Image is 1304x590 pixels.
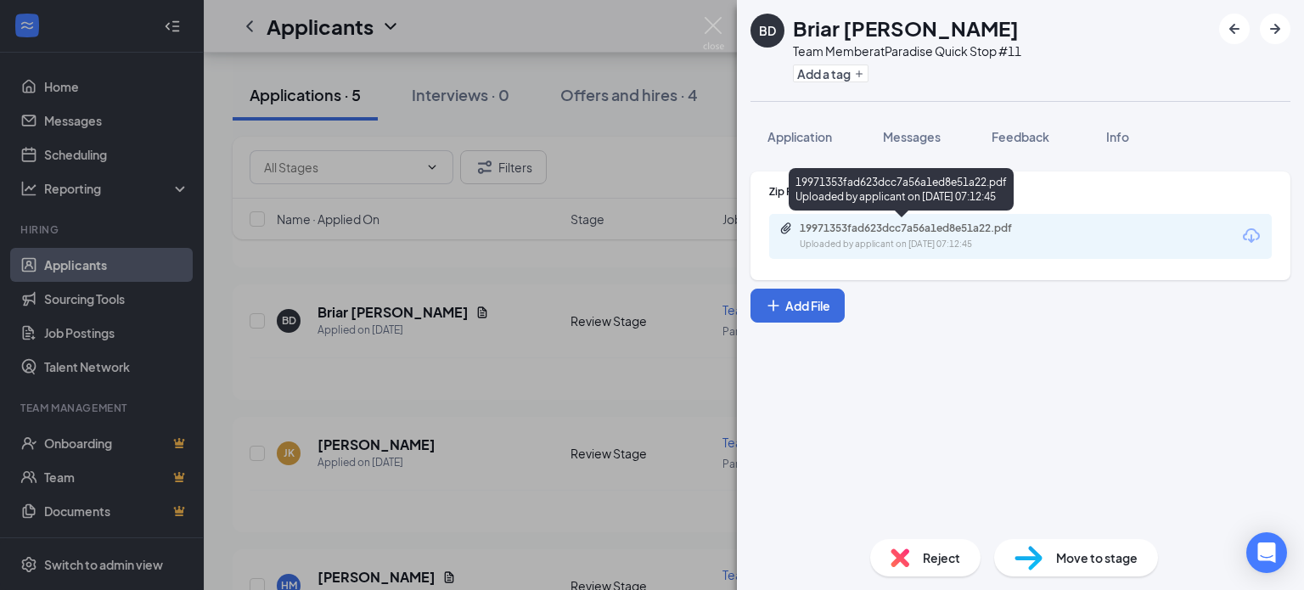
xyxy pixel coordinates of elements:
[800,222,1037,235] div: 19971353fad623dcc7a56a1ed8e51a22.pdf
[779,222,1054,251] a: Paperclip19971353fad623dcc7a56a1ed8e51a22.pdfUploaded by applicant on [DATE] 07:12:45
[767,129,832,144] span: Application
[992,129,1049,144] span: Feedback
[923,548,960,567] span: Reject
[759,22,776,39] div: BD
[1241,226,1262,246] svg: Download
[883,129,941,144] span: Messages
[1224,19,1245,39] svg: ArrowLeftNew
[793,42,1021,59] div: Team Member at Paradise Quick Stop #11
[793,14,1019,42] h1: Briar [PERSON_NAME]
[779,222,793,235] svg: Paperclip
[854,69,864,79] svg: Plus
[769,184,1272,199] div: Zip Recruiter Resume
[1260,14,1290,44] button: ArrowRight
[1219,14,1250,44] button: ArrowLeftNew
[793,65,868,82] button: PlusAdd a tag
[1246,532,1287,573] div: Open Intercom Messenger
[1106,129,1129,144] span: Info
[1056,548,1138,567] span: Move to stage
[789,168,1014,211] div: 19971353fad623dcc7a56a1ed8e51a22.pdf Uploaded by applicant on [DATE] 07:12:45
[765,297,782,314] svg: Plus
[1265,19,1285,39] svg: ArrowRight
[800,238,1054,251] div: Uploaded by applicant on [DATE] 07:12:45
[750,289,845,323] button: Add FilePlus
